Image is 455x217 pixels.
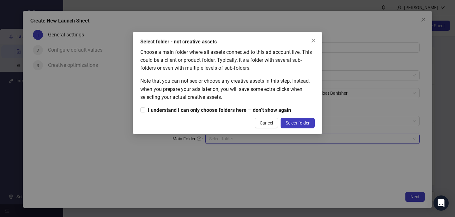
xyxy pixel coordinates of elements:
span: close [311,38,316,43]
div: Select folder - not creative assets [140,38,315,46]
button: Close [308,35,318,46]
span: I understand I can only choose folders here — don’t show again [145,106,294,114]
div: Note that you can not see or choose any creative assets in this step. Instead, when you prepare y... [140,77,315,101]
button: Select folder [281,118,315,128]
div: Choose a main folder where all assets connected to this ad account live. This could be a client o... [140,48,315,72]
span: Select folder [286,120,310,125]
span: Cancel [260,120,273,125]
button: Cancel [255,118,278,128]
div: Open Intercom Messenger [434,195,449,211]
